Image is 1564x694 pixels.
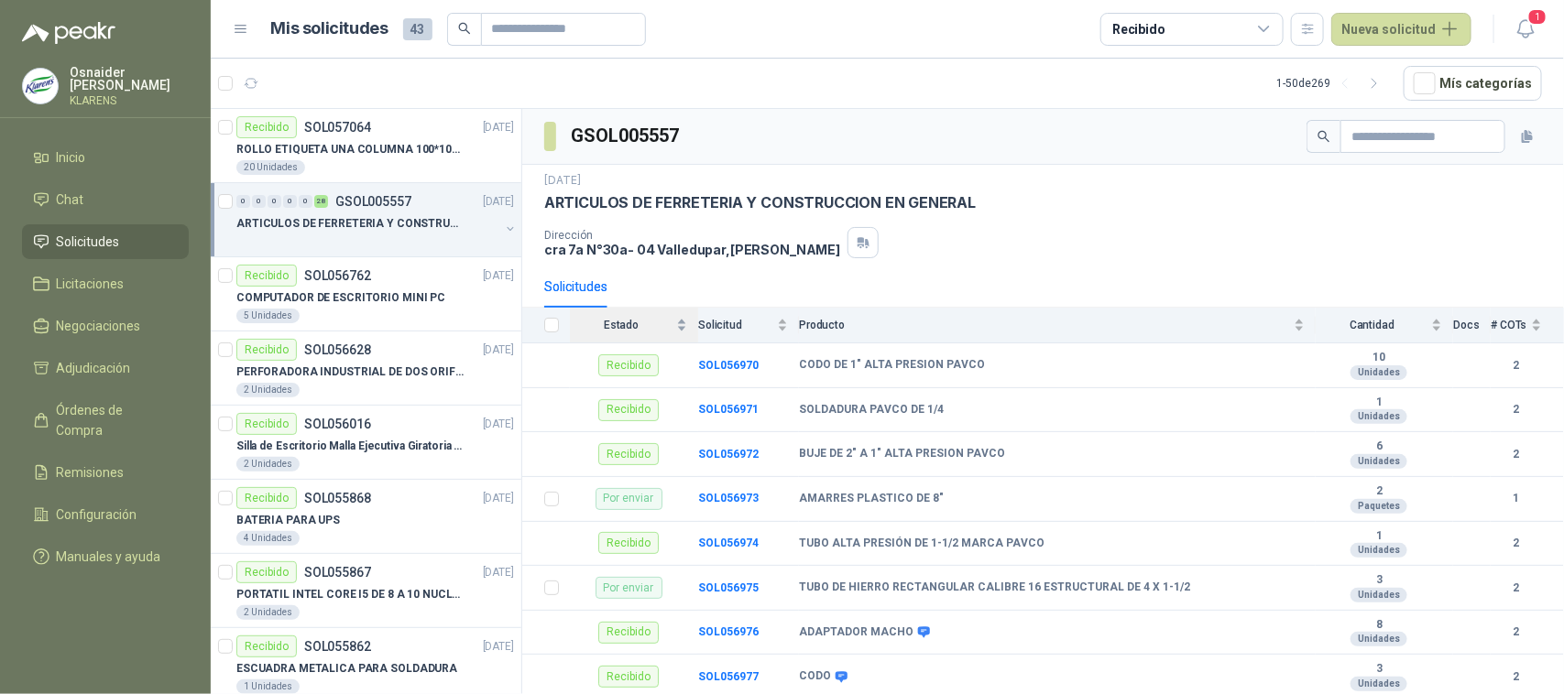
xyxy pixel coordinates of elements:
[1112,19,1165,39] div: Recibido
[1351,677,1407,691] div: Unidades
[698,625,759,638] a: SOL056976
[236,605,300,620] div: 2 Unidades
[22,455,189,490] a: Remisiones
[22,351,189,385] a: Adjudicación
[22,182,189,217] a: Chat
[314,195,328,208] div: 28
[236,531,300,546] div: 4 Unidades
[483,267,514,285] p: [DATE]
[799,358,985,373] b: CODO DE 1" ALTA PRESION PAVCO
[271,16,388,42] h1: Mis solicitudes
[483,342,514,359] p: [DATE]
[799,308,1316,343] th: Producto
[483,490,514,507] p: [DATE]
[22,140,189,175] a: Inicio
[698,670,759,683] a: SOL056977
[1318,130,1330,143] span: search
[1453,308,1491,343] th: Docs
[236,679,300,694] div: 1 Unidades
[1404,66,1542,101] button: Mís categorías
[57,462,125,483] span: Remisiones
[1316,618,1442,633] b: 8
[698,319,773,331] span: Solicitud
[57,358,131,378] span: Adjudicación
[236,190,518,249] a: 0 0 0 0 0 28 GSOL005557[DATE] ARTICULOS DE FERRETERIA Y CONSTRUCCION EN GENERAL
[571,122,682,150] h3: GSOL005557
[1316,573,1442,588] b: 3
[304,566,371,579] p: SOL055867
[698,448,759,461] a: SOL056972
[596,488,662,510] div: Por enviar
[1351,454,1407,469] div: Unidades
[598,532,659,554] div: Recibido
[1316,351,1442,365] b: 10
[283,195,297,208] div: 0
[1316,484,1442,499] b: 2
[1527,8,1548,26] span: 1
[1351,499,1407,514] div: Paquetes
[236,141,465,158] p: ROLLO ETIQUETA UNA COLUMNA 100*100*500un
[236,512,340,529] p: BATERIA PARA UPS
[211,331,521,406] a: RecibidoSOL056628[DATE] PERFORADORA INDUSTRIAL DE DOS ORIFICIOS2 Unidades
[1331,13,1471,46] button: Nueva solicitud
[236,635,297,657] div: Recibido
[22,539,189,574] a: Manuales y ayuda
[236,413,297,435] div: Recibido
[598,443,659,465] div: Recibido
[483,416,514,433] p: [DATE]
[570,319,673,331] span: Estado
[57,316,141,336] span: Negociaciones
[211,257,521,331] a: RecibidoSOL056762[DATE] COMPUTADOR DE ESCRITORIO MINI PC5 Unidades
[1316,308,1453,343] th: Cantidad
[1351,588,1407,602] div: Unidades
[1491,624,1542,641] b: 2
[1491,401,1542,418] b: 2
[598,666,659,688] div: Recibido
[22,309,189,343] a: Negociaciones
[1509,13,1542,46] button: 1
[236,487,297,509] div: Recibido
[304,269,371,282] p: SOL056762
[304,121,371,134] p: SOL057064
[598,399,659,421] div: Recibido
[698,492,759,504] b: SOL056973
[22,497,189,532] a: Configuración
[211,554,521,628] a: RecibidoSOL055867[DATE] PORTATIL INTEL CORE I5 DE 8 A 10 NUCLEOS2 Unidades
[458,22,471,35] span: search
[1351,543,1407,558] div: Unidades
[1351,632,1407,646] div: Unidades
[57,190,84,210] span: Chat
[1491,580,1542,597] b: 2
[236,438,465,455] p: Silla de Escritorio Malla Ejecutiva Giratoria Cromada con Reposabrazos Fijo Negra
[236,195,250,208] div: 0
[1316,529,1442,544] b: 1
[799,403,944,417] b: SOLDADURA PAVCO DE 1/4
[698,403,759,416] a: SOL056971
[1491,446,1542,463] b: 2
[1491,668,1542,686] b: 2
[335,195,411,208] p: GSOL005557
[544,242,840,257] p: cra 7a N°30a- 04 Valledupar , [PERSON_NAME]
[570,308,698,343] th: Estado
[483,119,514,136] p: [DATE]
[1276,69,1389,98] div: 1 - 50 de 269
[236,289,445,307] p: COMPUTADOR DE ESCRITORIO MINI PC
[236,660,457,678] p: ESCUADRA METALICA PARA SOLDADURA
[596,577,662,599] div: Por enviar
[698,308,799,343] th: Solicitud
[698,537,759,549] a: SOL056974
[799,669,831,684] b: CODO
[1491,357,1542,374] b: 2
[544,172,581,190] p: [DATE]
[799,492,944,506] b: AMARRES PLASTICO DE 8"
[799,580,1190,595] b: TUBO DE HIERRO RECTANGULAR CALIBRE 16 ESTRUCTURAL DE 4 X 1-1/2
[57,274,125,294] span: Licitaciones
[57,147,86,168] span: Inicio
[236,363,465,381] p: PERFORADORA INDUSTRIAL DE DOS ORIFICIOS
[211,109,521,183] a: RecibidoSOL057064[DATE] ROLLO ETIQUETA UNA COLUMNA 100*100*500un20 Unidades
[236,215,465,233] p: ARTICULOS DE FERRETERIA Y CONSTRUCCION EN GENERAL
